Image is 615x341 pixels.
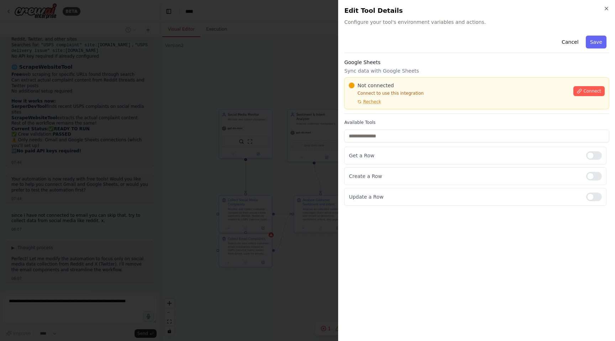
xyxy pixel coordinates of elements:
span: Connect [583,88,601,94]
button: Connect [573,86,605,96]
p: Sync data with Google Sheets [344,67,609,74]
p: Update a Row [349,193,580,200]
button: Recheck [349,99,381,105]
span: Not connected [357,82,394,89]
p: Create a Row [349,173,580,180]
h3: Google Sheets [344,59,609,66]
button: Cancel [557,36,583,48]
span: Recheck [363,99,381,105]
p: Connect to use this integration [349,90,569,96]
button: Save [586,36,606,48]
span: Configure your tool's environment variables and actions. [344,19,609,26]
p: Get a Row [349,152,580,159]
label: Available Tools [344,120,609,125]
h2: Edit Tool Details [344,6,609,16]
